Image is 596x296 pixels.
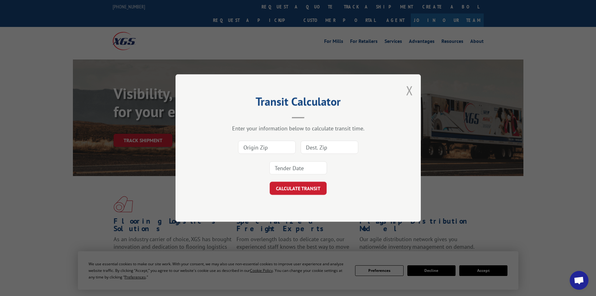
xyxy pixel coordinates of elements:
[406,82,413,99] button: Close modal
[269,161,327,174] input: Tender Date
[270,182,327,195] button: CALCULATE TRANSIT
[301,141,358,154] input: Dest. Zip
[238,141,296,154] input: Origin Zip
[207,97,390,109] h2: Transit Calculator
[570,271,588,290] div: Open chat
[207,125,390,132] div: Enter your information below to calculate transit time.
